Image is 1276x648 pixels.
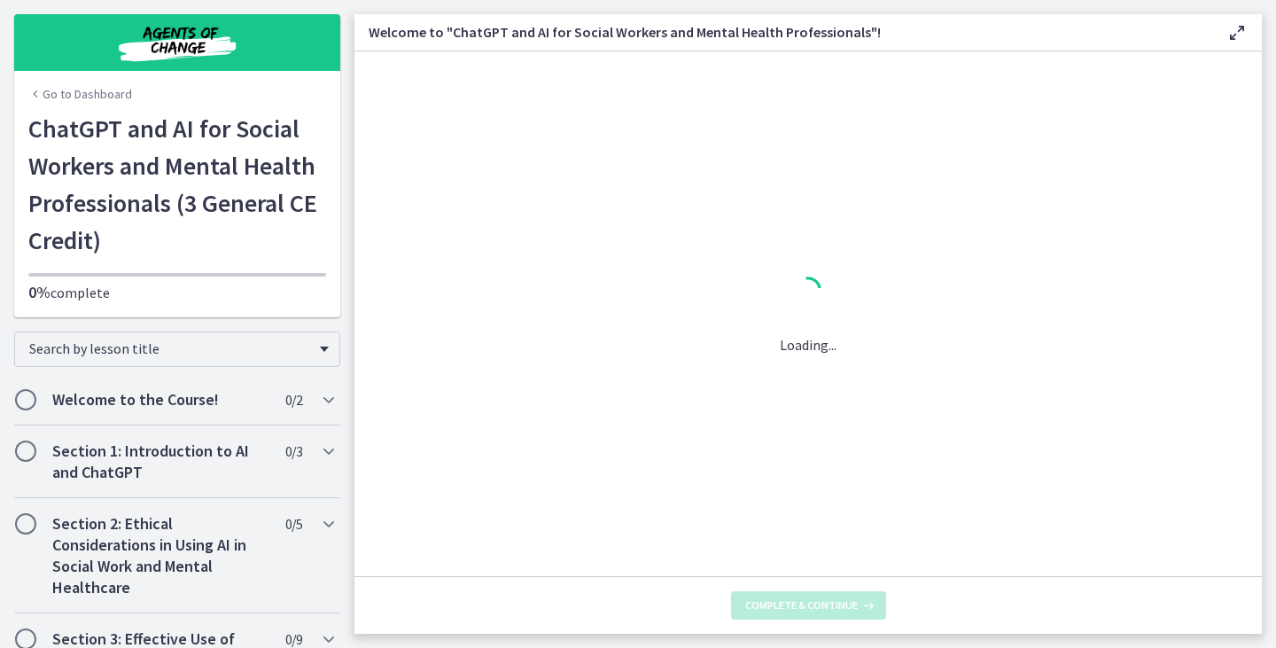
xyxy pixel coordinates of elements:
[745,598,858,613] span: Complete & continue
[28,282,326,303] p: complete
[285,513,302,535] span: 0 / 5
[52,513,268,598] h2: Section 2: Ethical Considerations in Using AI in Social Work and Mental Healthcare
[780,334,836,355] p: Loading...
[14,332,340,367] div: Search by lesson title
[71,21,284,64] img: Agents of Change
[52,441,268,483] h2: Section 1: Introduction to AI and ChatGPT
[369,21,1198,43] h3: Welcome to "ChatGPT and AI for Social Workers and Mental Health Professionals"!
[285,389,302,410] span: 0 / 2
[285,441,302,462] span: 0 / 3
[28,85,132,103] a: Go to Dashboard
[29,340,311,357] span: Search by lesson title
[28,110,326,259] h1: ChatGPT and AI for Social Workers and Mental Health Professionals (3 General CE Credit)
[731,591,886,620] button: Complete & continue
[28,282,51,302] span: 0%
[52,389,268,410] h2: Welcome to the Course!
[780,272,836,313] div: 1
